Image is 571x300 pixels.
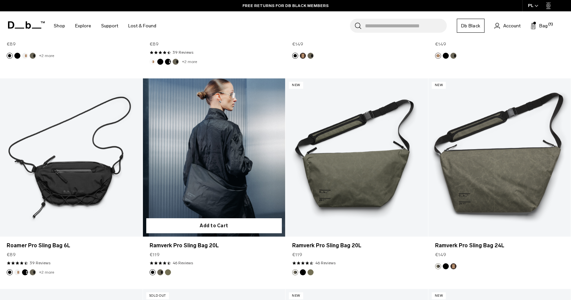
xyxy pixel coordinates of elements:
[173,59,179,65] button: Forest Green
[165,59,171,65] button: Charcoal Grey
[173,49,193,55] a: 39 reviews
[435,41,446,48] span: €149
[49,11,161,40] nav: Main Navigation
[7,53,13,59] button: Charcoal Grey
[150,242,279,250] a: Ramverk Pro Sling Bag 20L
[435,242,564,250] a: Ramverk Pro Sling Bag 24L
[308,269,314,275] button: Mash Green
[182,59,197,64] a: +2 more
[7,242,136,250] a: Roamer Pro Sling Bag 6L
[289,292,303,299] p: New
[14,53,20,59] button: Black Out
[75,14,91,38] a: Explore
[292,242,421,250] a: Ramverk Pro Sling Bag 20L
[432,82,446,89] p: New
[428,78,571,237] a: Ramverk Pro Sling Bag 24L
[292,251,302,258] span: €119
[292,53,298,59] button: Black Out
[539,22,548,29] span: Bag
[165,269,171,275] button: Mash Green
[173,260,193,266] a: 46 reviews
[300,269,306,275] button: Black Out
[495,22,521,30] a: Account
[292,269,298,275] button: Forest Green
[39,53,54,58] a: +2 more
[435,263,441,269] button: Forest Green
[435,53,441,59] button: Espresso
[101,14,118,38] a: Support
[143,78,285,237] a: Ramverk Pro Sling Bag 20L
[531,22,548,30] button: Bag (1)
[443,53,449,59] button: Black Out
[315,260,336,266] a: 46 reviews
[150,251,160,258] span: €119
[308,53,314,59] button: Forest Green
[157,59,163,65] button: Black Out
[7,41,16,48] span: €89
[146,218,282,233] button: Add to Cart
[39,270,54,275] a: +2 more
[14,269,20,275] button: Oatmilk
[300,53,306,59] button: Espresso
[432,292,446,299] p: New
[150,269,156,275] button: Black Out
[30,260,50,266] a: 39 reviews
[30,269,36,275] button: Forest Green
[22,53,28,59] button: Oatmilk
[242,3,329,9] a: FREE RETURNS FOR DB BLACK MEMBERS
[128,14,156,38] a: Lost & Found
[548,22,553,27] span: (1)
[289,82,303,89] p: New
[450,53,456,59] button: Forest Green
[503,22,521,29] span: Account
[457,19,485,33] a: Db Black
[7,251,16,258] span: €89
[150,59,156,65] button: Oatmilk
[157,269,163,275] button: Forest Green
[22,269,28,275] button: Charcoal Grey
[443,263,449,269] button: Black Out
[30,53,36,59] button: Forest Green
[54,14,65,38] a: Shop
[285,78,428,237] a: Ramverk Pro Sling Bag 20L
[7,269,13,275] button: Black Out
[292,41,303,48] span: €149
[150,41,159,48] span: €89
[146,292,169,299] p: Sold Out
[435,251,446,258] span: €149
[450,263,456,269] button: Espresso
